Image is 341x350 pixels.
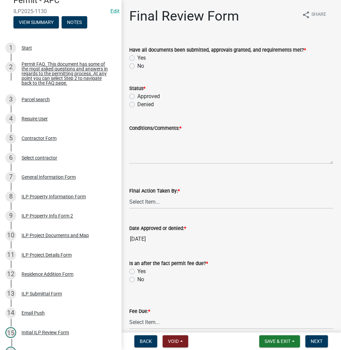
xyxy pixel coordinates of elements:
[22,311,45,315] div: Email Push
[13,20,59,25] wm-modal-confirm: Summary
[297,8,332,21] button: shareShare
[137,54,146,62] label: Yes
[134,335,157,347] button: Back
[22,291,62,296] div: ILP Submittal Form
[265,339,291,344] span: Save & Exit
[129,8,239,24] h1: Final Review Form
[5,327,16,338] div: 15
[259,335,300,347] button: Save & Exit
[163,335,188,347] button: Void
[13,16,59,28] button: View Summary
[129,86,145,91] label: Status
[22,116,48,121] div: Require User
[311,11,326,19] span: Share
[22,253,72,257] div: ILP Project Details Form
[5,172,16,182] div: 7
[62,20,87,25] wm-modal-confirm: Notes
[129,309,150,314] label: Fee Due:
[22,155,57,160] div: Select contractor
[22,194,86,199] div: ILP Property Information Form
[140,339,152,344] span: Back
[129,189,180,194] label: Final Action Taken By:
[22,272,73,276] div: Residence Addition Form
[5,230,16,241] div: 10
[129,226,186,231] label: Date Approved or denied:
[13,8,108,14] span: ILP2025-1130
[5,152,16,163] div: 6
[129,48,306,53] label: Have all documents been submitted, approvals granted, and requirements met?
[302,11,310,19] i: share
[62,16,87,28] button: Notes
[5,308,16,318] div: 14
[22,46,32,50] div: Start
[5,250,16,260] div: 11
[22,175,76,179] div: General Information Form
[5,288,16,299] div: 13
[5,42,16,53] div: 1
[5,269,16,280] div: 12
[137,275,144,284] label: No
[22,97,50,102] div: Parcel search
[22,136,57,141] div: Contractor Form
[22,213,73,218] div: ILP Property Info Form 2
[110,8,120,14] a: Edit
[22,330,69,335] div: Initial ILP Review Form
[5,210,16,221] div: 9
[129,261,208,266] label: Is an after the fact permit fee due?
[22,233,89,238] div: ILP Project Documents and Map
[168,339,179,344] span: Void
[22,62,110,85] div: Permit FAQ. This document has some of the most asked questions and answers in regards to the perm...
[311,339,322,344] span: Next
[137,92,160,100] label: Approved
[5,191,16,202] div: 8
[129,126,181,131] label: Conditions/Comments:
[110,8,120,14] wm-modal-confirm: Edit Application Number
[5,62,16,72] div: 2
[5,113,16,124] div: 4
[137,267,146,275] label: Yes
[305,335,328,347] button: Next
[5,133,16,144] div: 5
[137,100,154,109] label: Denied
[5,94,16,105] div: 3
[137,62,144,70] label: No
